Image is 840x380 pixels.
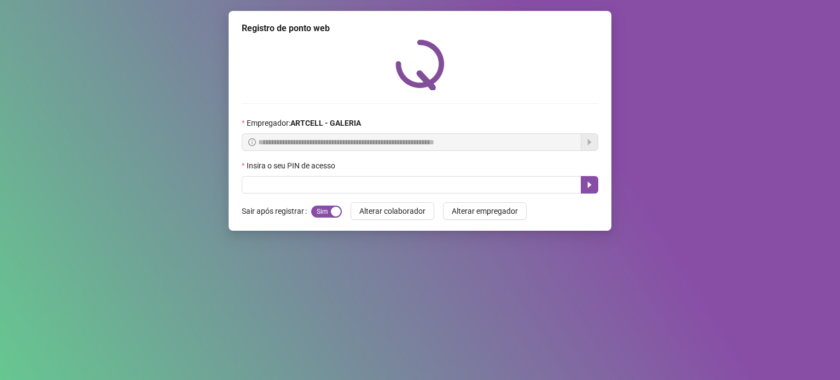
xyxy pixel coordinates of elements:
span: Empregador : [247,117,361,129]
label: Sair após registrar [242,202,311,220]
div: Registro de ponto web [242,22,598,35]
iframe: Intercom live chat [803,343,829,369]
label: Insira o seu PIN de acesso [242,160,342,172]
img: QRPoint [395,39,445,90]
span: Alterar colaborador [359,205,425,217]
span: caret-right [585,180,594,189]
span: Alterar empregador [452,205,518,217]
strong: ARTCELL - GALERIA [290,119,361,127]
button: Alterar colaborador [351,202,434,220]
span: info-circle [248,138,256,146]
button: Alterar empregador [443,202,527,220]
